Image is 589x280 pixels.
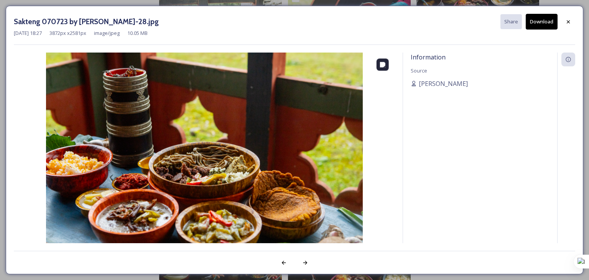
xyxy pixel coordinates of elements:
[49,30,86,37] span: 3872 px x 2581 px
[14,16,159,27] h3: Sakteng 070723 by [PERSON_NAME]-28.jpg
[526,14,558,30] button: Download
[127,30,148,37] span: 10.05 MB
[14,53,395,264] img: Sakteng%20070723%20by%20Amp%20Sripimanwat-28.jpg
[419,79,468,88] span: [PERSON_NAME]
[500,14,522,29] button: Share
[94,30,120,37] span: image/jpeg
[411,53,446,61] span: Information
[14,30,42,37] span: [DATE] 18:27
[411,67,427,74] span: Source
